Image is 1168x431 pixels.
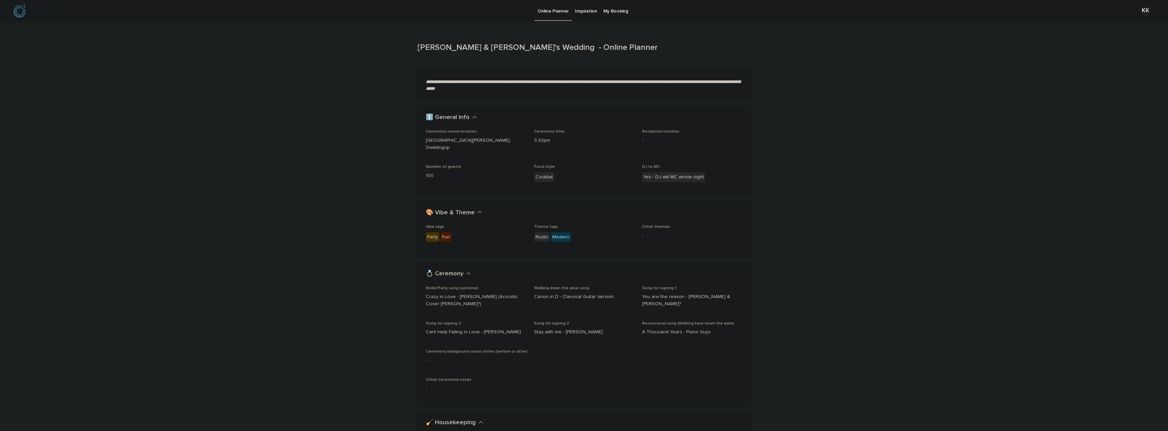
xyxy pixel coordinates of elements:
[426,293,526,308] p: Crazy in Love - [PERSON_NAME] (Acoustic Cover [PERSON_NAME]?)
[1140,5,1151,16] div: KK
[642,329,742,336] p: A Thousand Years - Piano Guys
[426,232,439,242] div: Party
[534,137,634,144] p: 3.30pm
[642,137,742,144] p: -
[441,232,451,242] div: Fun
[426,419,483,427] button: 🧹 Housekeeping
[534,130,565,134] span: Ceremony time
[426,350,528,354] span: Ceremony background music notes (before or after)
[426,385,742,392] p: -
[642,293,742,308] p: You are the reason - [PERSON_NAME] & [PERSON_NAME]?
[642,286,676,290] span: Song for signing 1
[426,209,475,217] h2: 🎨 Vibe & Theme
[534,321,569,326] span: Song for signing 3
[426,225,444,229] span: Vibe tags
[426,270,463,278] h2: 💍 Ceremony
[642,165,660,169] span: DJ to MC
[426,419,476,427] h2: 🧹 Housekeeping
[534,165,555,169] span: Food style
[534,225,558,229] span: Theme tags
[426,378,471,382] span: Other Ceremony notes
[534,286,589,290] span: Walking down the ailse song
[426,329,526,336] p: Cant Help Falling in Love - [PERSON_NAME]
[534,232,550,242] div: Rustic
[426,286,478,290] span: Bridal Party song (optional)
[642,225,670,229] span: Other themes
[642,130,679,134] span: Reception location
[426,114,470,121] h2: ℹ️ General Info
[426,209,482,217] button: 🎨 Vibe & Theme
[426,130,477,134] span: Ceremony venue/location
[426,137,526,151] p: [GEOGRAPHIC_DATA][PERSON_NAME], Dwellingup
[426,270,471,278] button: 💍 Ceremony
[642,172,705,182] div: Yes - DJ will MC whole night
[642,321,734,326] span: Recessional song (Walking back down the aisle)
[534,293,634,300] p: Canon in D - Classical Guitar Version
[14,4,71,18] img: 8nP3zCmvR2aWrOmylPw8
[642,232,742,239] p: -
[426,172,526,179] p: 100
[426,165,461,169] span: Number of guests
[551,232,571,242] div: Modern
[426,321,461,326] span: Song for signing 2
[418,43,748,53] p: [PERSON_NAME] & [PERSON_NAME]'s Wedding - Online Planner
[426,357,742,364] p: -
[426,114,477,121] button: ℹ️ General Info
[534,172,554,182] div: Cocktail
[534,329,634,336] p: Stay with me - [PERSON_NAME]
